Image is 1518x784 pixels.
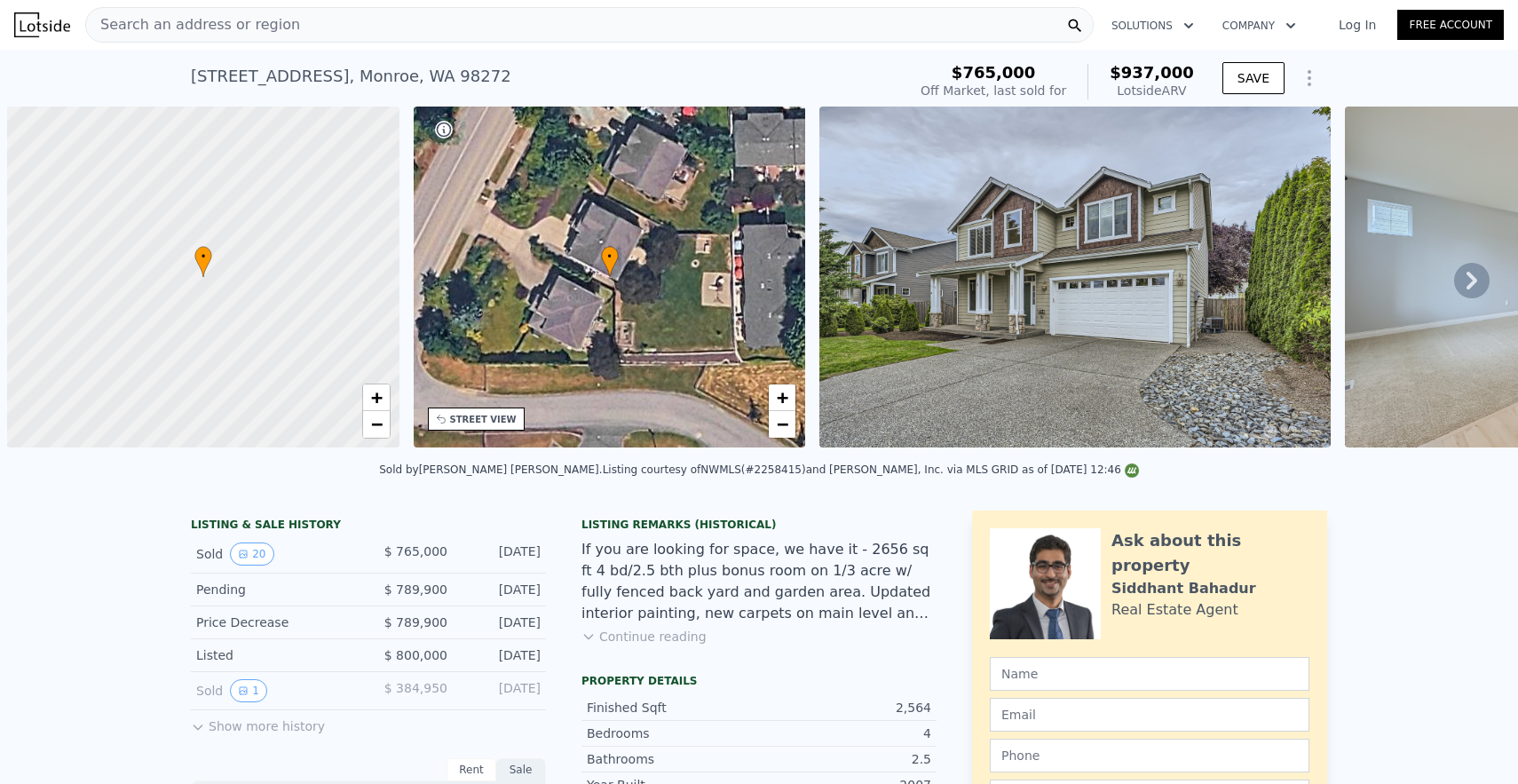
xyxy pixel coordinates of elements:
a: Zoom in [769,384,795,411]
span: Search an address or region [86,14,300,36]
button: SAVE [1222,62,1285,94]
button: View historical data [230,679,267,702]
div: Bathrooms [587,750,759,768]
div: Lotside ARV [1110,82,1194,99]
a: Zoom out [769,411,795,438]
img: NWMLS Logo [1125,463,1139,478]
span: + [370,386,382,408]
div: Real Estate Agent [1111,599,1238,621]
div: Bedrooms [587,725,759,742]
a: Zoom in [363,384,390,411]
span: $937,000 [1110,63,1194,82]
div: • [601,246,619,277]
span: $ 800,000 [384,648,447,662]
img: Lotside [14,12,70,37]
div: LISTING & SALE HISTORY [191,518,546,535]
div: Ask about this property [1111,528,1309,578]
span: $ 384,950 [384,681,447,695]
input: Phone [990,739,1309,772]
div: [DATE] [462,581,541,598]
div: 4 [759,725,931,742]
button: Show Options [1292,60,1327,96]
a: Free Account [1397,10,1504,40]
span: $ 765,000 [384,544,447,558]
div: Finished Sqft [587,699,759,717]
div: Listed [196,646,354,664]
input: Name [990,657,1309,691]
div: Listing Remarks (Historical) [581,518,937,532]
span: $ 789,900 [384,615,447,630]
button: Show more history [191,710,325,735]
div: Rent [447,758,496,781]
button: View historical data [230,542,273,566]
button: Company [1208,10,1310,42]
span: • [194,249,212,265]
span: $765,000 [952,63,1036,82]
div: Siddhant Bahadur [1111,578,1256,599]
button: Continue reading [581,628,707,645]
div: [DATE] [462,614,541,631]
div: Sold by [PERSON_NAME] [PERSON_NAME] . [379,463,602,476]
span: − [370,413,382,435]
span: $ 789,900 [384,582,447,597]
div: If you are looking for space, we have it - 2656 sq ft 4 bd/2.5 bth plus bonus room on 1/3 acre w/... [581,539,937,624]
div: 2.5 [759,750,931,768]
a: Log In [1317,16,1397,34]
div: Off Market, last sold for [921,82,1066,99]
div: [STREET_ADDRESS] , Monroe , WA 98272 [191,64,511,89]
div: STREET VIEW [450,413,517,426]
div: Sold [196,542,354,566]
input: Email [990,698,1309,732]
div: Price Decrease [196,614,354,631]
span: + [777,386,788,408]
span: − [777,413,788,435]
div: Property details [581,674,937,688]
div: Sold [196,679,354,702]
div: • [194,246,212,277]
div: [DATE] [462,542,541,566]
span: • [601,249,619,265]
div: [DATE] [462,646,541,664]
div: Listing courtesy of NWMLS (#2258415) and [PERSON_NAME], Inc. via MLS GRID as of [DATE] 12:46 [603,463,1139,476]
button: Solutions [1097,10,1208,42]
div: Pending [196,581,354,598]
div: Sale [496,758,546,781]
a: Zoom out [363,411,390,438]
div: 2,564 [759,699,931,717]
img: Sale: 128868256 Parcel: 103942108 [819,107,1331,447]
div: [DATE] [462,679,541,702]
